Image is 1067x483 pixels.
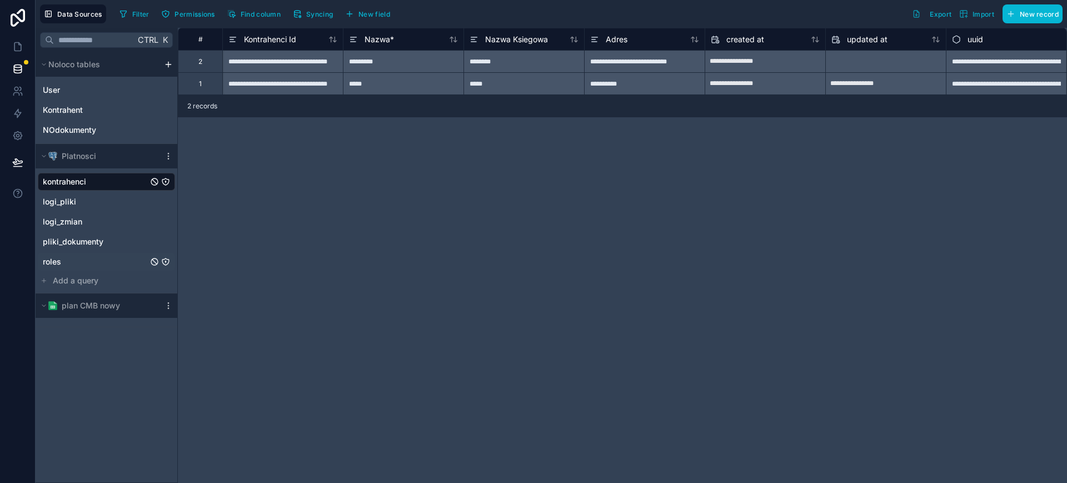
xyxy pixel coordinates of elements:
span: Nazwa Ksiegowa [485,34,548,45]
span: 2 records [187,102,217,111]
button: Import [955,4,998,23]
button: Export [908,4,955,23]
span: Adres [606,34,627,45]
span: uuid [968,34,983,45]
a: New record [998,4,1063,23]
button: New field [341,6,394,22]
div: 1 [199,79,202,88]
button: New record [1003,4,1063,23]
span: Syncing [306,10,333,18]
span: Export [930,10,951,18]
a: Permissions [157,6,223,22]
span: Ctrl [137,33,159,47]
div: 2 [198,57,202,66]
span: Import [973,10,994,18]
button: Find column [223,6,285,22]
span: K [161,36,169,44]
span: Find column [241,10,281,18]
span: New field [358,10,390,18]
button: Filter [115,6,153,22]
span: Data Sources [57,10,102,18]
button: Syncing [289,6,337,22]
div: # [187,35,214,43]
button: Data Sources [40,4,106,23]
button: Permissions [157,6,218,22]
a: Syncing [289,6,341,22]
span: Kontrahenci Id [244,34,296,45]
span: New record [1020,10,1059,18]
span: Filter [132,10,149,18]
span: created at [726,34,764,45]
span: Permissions [174,10,215,18]
span: Nazwa * [365,34,394,45]
span: updated at [847,34,887,45]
